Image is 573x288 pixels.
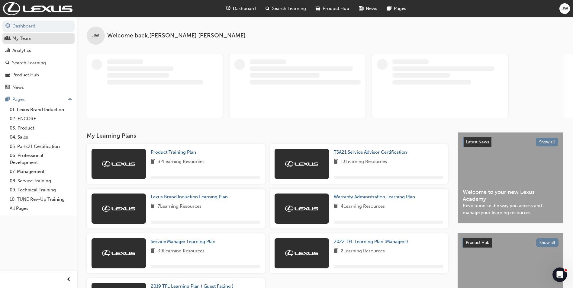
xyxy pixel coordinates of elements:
a: 05. Parts21 Certification [7,142,75,151]
a: 03. Product [7,123,75,133]
span: search-icon [5,60,10,66]
a: Lexus Brand Induction Learning Plan [151,194,230,200]
a: 01. Lexus Brand Induction [7,105,75,114]
span: 4 Learning Resources [341,203,385,210]
a: 06. Professional Development [7,151,75,167]
span: Welcome back , [PERSON_NAME] [PERSON_NAME] [107,32,246,39]
a: Latest NewsShow all [463,137,558,147]
button: Show all [536,238,559,247]
a: 02. ENCORE [7,114,75,123]
span: book-icon [151,158,155,166]
a: Search Learning [2,57,75,69]
span: up-icon [68,96,72,104]
a: 10. TUNE Rev-Up Training [7,195,75,204]
span: news-icon [5,85,10,90]
span: book-icon [334,158,338,166]
img: Trak [102,206,135,212]
span: Revolutionise the way you access and manage your learning resources. [463,202,558,216]
span: guage-icon [5,24,10,29]
span: pages-icon [5,97,10,102]
span: chart-icon [5,48,10,53]
span: book-icon [334,248,338,255]
span: 7 Learning Resources [158,203,201,210]
span: book-icon [151,203,155,210]
span: Product Training Plan [151,149,196,155]
span: book-icon [151,248,155,255]
span: JW [562,5,568,12]
span: News [366,5,377,12]
iframe: Intercom live chat [552,267,567,282]
a: Service Manager Learning Plan [151,238,218,245]
span: pages-icon [387,5,391,12]
a: car-iconProduct Hub [311,2,354,15]
span: Product Hub [323,5,349,12]
h3: My Learning Plans [87,132,448,139]
div: Analytics [12,47,31,54]
span: 2 Learning Resources [341,248,385,255]
span: Product Hub [466,240,489,245]
a: Product Hub [2,69,75,81]
a: Warranty Administration Learning Plan [334,194,417,200]
div: Search Learning [12,59,46,66]
span: 13 Learning Resources [341,158,387,166]
a: 07. Management [7,167,75,176]
a: news-iconNews [354,2,382,15]
span: Service Manager Learning Plan [151,239,215,244]
img: Trak [3,2,72,15]
span: car-icon [316,5,320,12]
img: Trak [285,161,318,167]
div: Product Hub [12,72,39,78]
span: Welcome to your new Lexus Academy [463,189,558,202]
span: Lexus Brand Induction Learning Plan [151,194,228,200]
a: All Pages [7,204,75,213]
span: guage-icon [226,5,230,12]
div: My Team [12,35,31,42]
a: TSA21 Service Advisor Certification [334,149,409,156]
a: Dashboard [2,21,75,32]
a: News [2,82,75,93]
img: Trak [102,250,135,256]
span: Latest News [466,139,489,145]
span: Dashboard [233,5,256,12]
img: Trak [285,206,318,212]
a: pages-iconPages [382,2,411,15]
span: Pages [394,5,406,12]
a: Product Training Plan [151,149,198,156]
span: prev-icon [66,276,71,283]
span: book-icon [334,203,338,210]
a: 08. Service Training [7,176,75,186]
img: Trak [102,161,135,167]
a: guage-iconDashboard [221,2,261,15]
a: Latest NewsShow allWelcome to your new Lexus AcademyRevolutionise the way you access and manage y... [458,132,563,223]
span: 39 Learning Resources [158,248,204,255]
span: 32 Learning Resources [158,158,204,166]
span: search-icon [266,5,270,12]
a: Product HubShow all [462,238,559,248]
a: search-iconSearch Learning [261,2,311,15]
a: 04. Sales [7,133,75,142]
a: 09. Technical Training [7,185,75,195]
a: My Team [2,33,75,44]
button: DashboardMy TeamAnalyticsSearch LearningProduct HubNews [2,19,75,94]
span: Warranty Administration Learning Plan [334,194,415,200]
button: JW [559,3,570,14]
a: Analytics [2,45,75,56]
a: 2022 TFL Learning Plan (Managers) [334,238,410,245]
button: Pages [2,94,75,105]
div: News [12,84,24,91]
div: Pages [12,96,25,103]
img: Trak [285,250,318,256]
span: TSA21 Service Advisor Certification [334,149,407,155]
span: car-icon [5,72,10,78]
span: 2022 TFL Learning Plan (Managers) [334,239,408,244]
button: Show all [536,138,559,146]
span: people-icon [5,36,10,41]
span: Search Learning [272,5,306,12]
span: JW [92,32,99,39]
span: news-icon [359,5,363,12]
